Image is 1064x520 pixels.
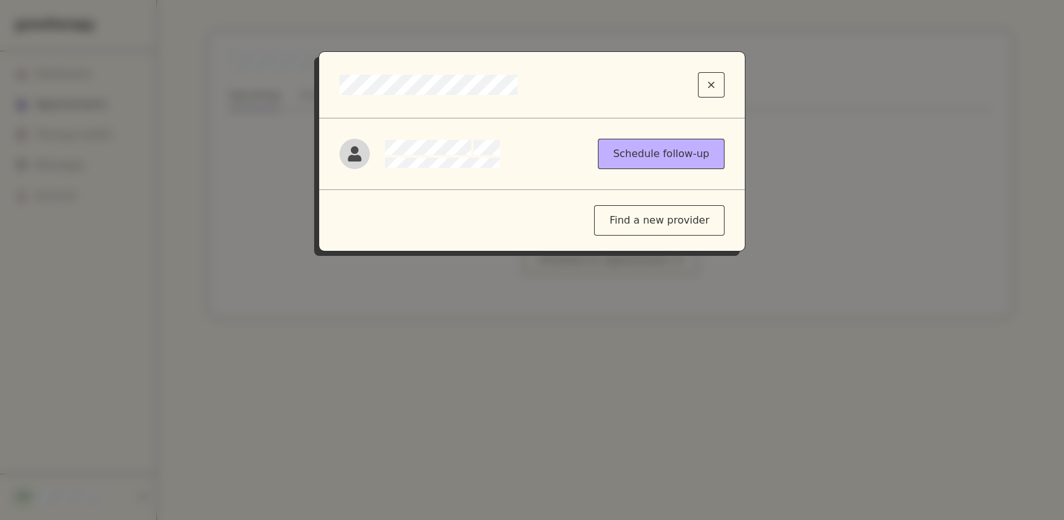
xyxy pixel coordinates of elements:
[594,214,725,226] a: Find a new provider
[698,72,725,98] button: Close modal
[594,205,725,236] div: Find a new provider
[339,139,370,169] img: Thomas Andrews picture
[598,139,725,169] div: Schedule follow-up
[598,148,725,160] a: Schedule follow-up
